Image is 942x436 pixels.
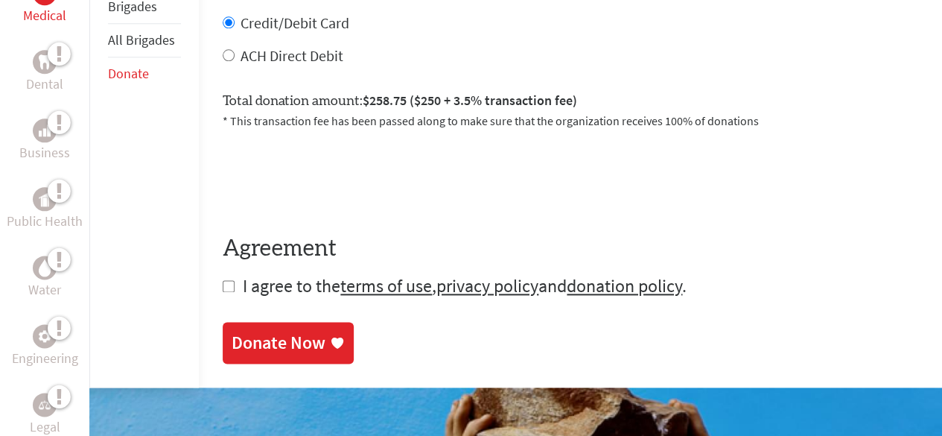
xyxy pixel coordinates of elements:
a: Public HealthPublic Health [7,187,83,232]
li: All Brigades [108,24,181,57]
a: terms of use [340,274,432,297]
span: I agree to the , and . [243,274,687,297]
img: Engineering [39,330,51,342]
a: BusinessBusiness [19,119,70,163]
img: Dental [39,55,51,69]
div: Public Health [33,187,57,211]
p: Medical [23,5,66,26]
a: donation policy [567,274,682,297]
a: WaterWater [28,256,61,300]
p: * This transaction fee has been passed along to make sure that the organization receives 100% of ... [223,112,918,130]
label: Credit/Debit Card [241,13,349,32]
a: privacy policy [436,274,538,297]
a: EngineeringEngineering [12,324,78,369]
div: Business [33,119,57,142]
p: Public Health [7,211,83,232]
img: Legal Empowerment [39,400,51,409]
iframe: reCAPTCHA [223,148,449,206]
span: $258.75 ($250 + 3.5% transaction fee) [363,92,577,109]
p: Water [28,279,61,300]
div: Donate Now [232,331,325,355]
a: Donate Now [223,322,354,364]
p: Dental [26,74,63,95]
a: All Brigades [108,31,175,48]
a: DentalDental [26,50,63,95]
a: Donate [108,65,149,82]
div: Dental [33,50,57,74]
h4: Agreement [223,236,918,262]
div: Legal Empowerment [33,393,57,417]
label: Total donation amount: [223,90,577,112]
div: Engineering [33,324,57,348]
img: Business [39,124,51,136]
label: ACH Direct Debit [241,46,343,65]
li: Donate [108,57,181,90]
img: Water [39,259,51,277]
div: Water [33,256,57,279]
img: Public Health [39,192,51,206]
p: Engineering [12,348,78,369]
p: Business [19,142,70,163]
